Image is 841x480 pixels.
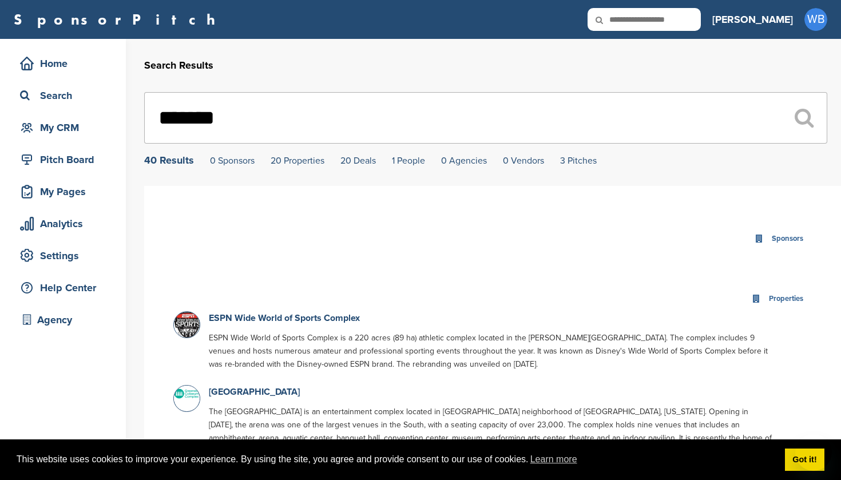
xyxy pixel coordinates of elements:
[17,149,114,170] div: Pitch Board
[17,85,114,106] div: Search
[17,213,114,234] div: Analytics
[785,449,824,471] a: dismiss cookie message
[804,8,827,31] span: WB
[144,155,194,165] div: 40 Results
[174,312,203,340] img: Data?1415811739
[14,12,223,27] a: SponsorPitch
[209,331,772,371] p: ESPN Wide World of Sports Complex is a 220 acres (89 ha) athletic complex located in the [PERSON_...
[560,155,597,166] a: 3 Pitches
[11,243,114,269] a: Settings
[11,146,114,173] a: Pitch Board
[209,405,772,458] p: The [GEOGRAPHIC_DATA] is an entertainment complex located in [GEOGRAPHIC_DATA] neighborhood of [G...
[340,155,376,166] a: 20 Deals
[174,386,203,402] img: Data?1415806088
[392,155,425,166] a: 1 People
[17,117,114,138] div: My CRM
[17,277,114,298] div: Help Center
[209,386,300,398] a: [GEOGRAPHIC_DATA]
[271,155,324,166] a: 20 Properties
[17,181,114,202] div: My Pages
[144,58,827,73] h2: Search Results
[210,155,255,166] a: 0 Sponsors
[503,155,544,166] a: 0 Vendors
[529,451,579,468] a: learn more about cookies
[209,312,360,324] a: ESPN Wide World of Sports Complex
[795,434,832,471] iframe: Button to launch messaging window
[17,245,114,266] div: Settings
[11,275,114,301] a: Help Center
[11,178,114,205] a: My Pages
[11,114,114,141] a: My CRM
[766,292,806,306] div: Properties
[769,232,806,245] div: Sponsors
[11,82,114,109] a: Search
[17,53,114,74] div: Home
[441,155,487,166] a: 0 Agencies
[712,7,793,32] a: [PERSON_NAME]
[17,451,776,468] span: This website uses cookies to improve your experience. By using the site, you agree and provide co...
[11,307,114,333] a: Agency
[11,211,114,237] a: Analytics
[712,11,793,27] h3: [PERSON_NAME]
[17,310,114,330] div: Agency
[11,50,114,77] a: Home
